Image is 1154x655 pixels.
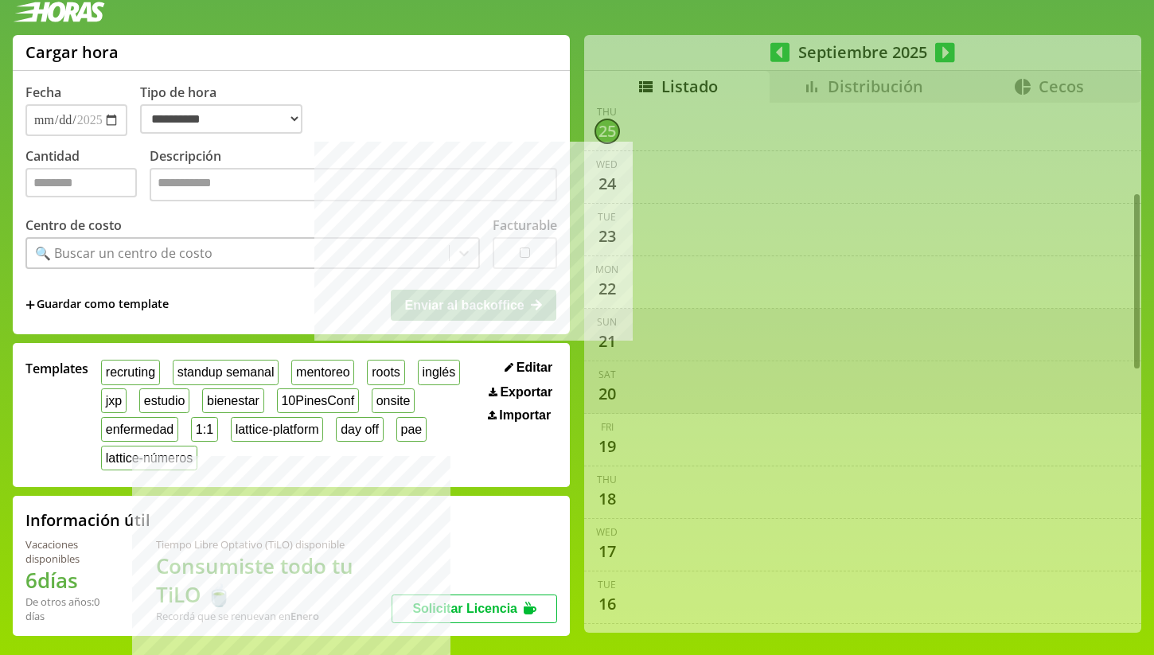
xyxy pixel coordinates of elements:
[412,602,517,615] span: Solicitar Licencia
[25,566,118,595] h1: 6 días
[372,388,415,413] button: onsite
[150,147,557,205] label: Descripción
[25,147,150,205] label: Cantidad
[25,216,122,234] label: Centro de costo
[156,552,392,609] h1: Consumiste todo tu TiLO 🍵
[500,360,557,376] button: Editar
[140,84,315,136] label: Tipo de hora
[191,417,218,442] button: 1:1
[25,168,137,197] input: Cantidad
[140,104,302,134] select: Tipo de hora
[25,296,169,314] span: +Guardar como template
[13,2,105,22] img: logotipo
[25,509,150,531] h2: Información útil
[25,537,118,566] div: Vacaciones disponibles
[291,360,354,384] button: mentoreo
[25,41,119,63] h1: Cargar hora
[156,537,392,552] div: Tiempo Libre Optativo (TiLO) disponible
[101,446,197,470] button: lattice-números
[517,361,552,375] span: Editar
[499,408,551,423] span: Importar
[101,388,127,413] button: jxp
[500,385,552,400] span: Exportar
[290,609,319,623] b: Enero
[25,360,88,377] span: Templates
[25,296,35,314] span: +
[336,417,383,442] button: day off
[396,417,427,442] button: pae
[150,168,557,201] textarea: Descripción
[418,360,460,384] button: inglés
[25,84,61,101] label: Fecha
[367,360,404,384] button: roots
[484,384,557,400] button: Exportar
[25,595,118,623] div: De otros años: 0 días
[392,595,557,623] button: Solicitar Licencia
[277,388,359,413] button: 10PinesConf
[156,609,392,623] div: Recordá que se renuevan en
[139,388,189,413] button: estudio
[231,417,324,442] button: lattice-platform
[173,360,279,384] button: standup semanal
[101,417,178,442] button: enfermedad
[101,360,160,384] button: recruting
[493,216,557,234] label: Facturable
[202,388,263,413] button: bienestar
[35,244,212,262] div: 🔍 Buscar un centro de costo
